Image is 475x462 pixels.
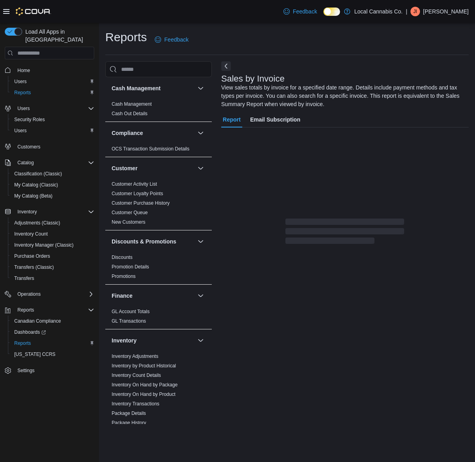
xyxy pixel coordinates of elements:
[14,207,94,217] span: Inventory
[280,4,320,19] a: Feedback
[14,305,94,315] span: Reports
[223,112,241,127] span: Report
[11,191,94,201] span: My Catalog (Beta)
[112,372,161,378] span: Inventory Count Details
[11,327,49,337] a: Dashboards
[112,110,148,117] span: Cash Out Details
[11,338,34,348] a: Reports
[8,327,97,338] a: Dashboards
[112,84,161,92] h3: Cash Management
[2,304,97,316] button: Reports
[8,228,97,240] button: Inventory Count
[17,291,41,297] span: Operations
[11,251,94,261] span: Purchase Orders
[112,129,194,137] button: Compliance
[196,84,205,93] button: Cash Management
[2,64,97,76] button: Home
[112,308,150,315] span: GL Account Totals
[112,191,163,196] a: Customer Loyalty Points
[112,318,146,324] span: GL Transactions
[112,200,170,206] a: Customer Purchase History
[112,219,145,225] span: New Customers
[14,66,33,75] a: Home
[16,8,51,15] img: Cova
[196,237,205,246] button: Discounts & Promotions
[112,391,175,397] span: Inventory On Hand by Product
[285,220,404,245] span: Loading
[112,382,178,388] span: Inventory On Hand by Package
[112,264,149,270] a: Promotion Details
[112,111,148,116] a: Cash Out Details
[5,61,94,397] nav: Complex example
[112,181,157,187] span: Customer Activity List
[8,338,97,349] button: Reports
[14,351,55,357] span: [US_STATE] CCRS
[406,7,407,16] p: |
[8,240,97,251] button: Inventory Manager (Classic)
[293,8,317,15] span: Feedback
[11,327,94,337] span: Dashboards
[14,207,40,217] button: Inventory
[14,264,54,270] span: Transfers (Classic)
[354,7,403,16] p: Local Cannabis Co.
[8,273,97,284] button: Transfers
[112,363,176,369] a: Inventory by Product Historical
[2,141,97,152] button: Customers
[112,210,148,215] a: Customer Queue
[11,88,94,97] span: Reports
[14,289,94,299] span: Operations
[14,305,37,315] button: Reports
[11,77,30,86] a: Users
[14,253,50,259] span: Purchase Orders
[14,158,94,167] span: Catalog
[11,126,94,135] span: Users
[8,114,97,125] button: Security Roles
[11,180,61,190] a: My Catalog (Classic)
[112,353,158,359] span: Inventory Adjustments
[112,292,194,300] button: Finance
[112,84,194,92] button: Cash Management
[2,365,97,376] button: Settings
[11,191,56,201] a: My Catalog (Beta)
[14,242,74,248] span: Inventory Manager (Classic)
[112,190,163,197] span: Customer Loyalty Points
[11,338,94,348] span: Reports
[112,392,175,397] a: Inventory On Hand by Product
[164,36,188,44] span: Feedback
[14,104,33,113] button: Users
[17,67,30,74] span: Home
[14,329,46,335] span: Dashboards
[11,274,37,283] a: Transfers
[11,126,30,135] a: Users
[105,144,212,157] div: Compliance
[105,253,212,284] div: Discounts & Promotions
[22,28,94,44] span: Load All Apps in [GEOGRAPHIC_DATA]
[413,7,417,16] span: JI
[14,193,53,199] span: My Catalog (Beta)
[8,349,97,360] button: [US_STATE] CCRS
[14,231,48,237] span: Inventory Count
[11,169,65,179] a: Classification (Classic)
[112,255,133,260] a: Discounts
[14,127,27,134] span: Users
[11,316,64,326] a: Canadian Compliance
[11,180,94,190] span: My Catalog (Classic)
[112,238,176,245] h3: Discounts & Promotions
[112,254,133,260] span: Discounts
[14,365,94,375] span: Settings
[112,238,194,245] button: Discounts & Promotions
[105,179,212,230] div: Customer
[112,373,161,378] a: Inventory Count Details
[14,116,45,123] span: Security Roles
[8,76,97,87] button: Users
[112,309,150,314] a: GL Account Totals
[8,125,97,136] button: Users
[112,420,146,426] a: Package History
[410,7,420,16] div: Justin Ip
[17,105,30,112] span: Users
[11,240,94,250] span: Inventory Manager (Classic)
[112,274,136,279] a: Promotions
